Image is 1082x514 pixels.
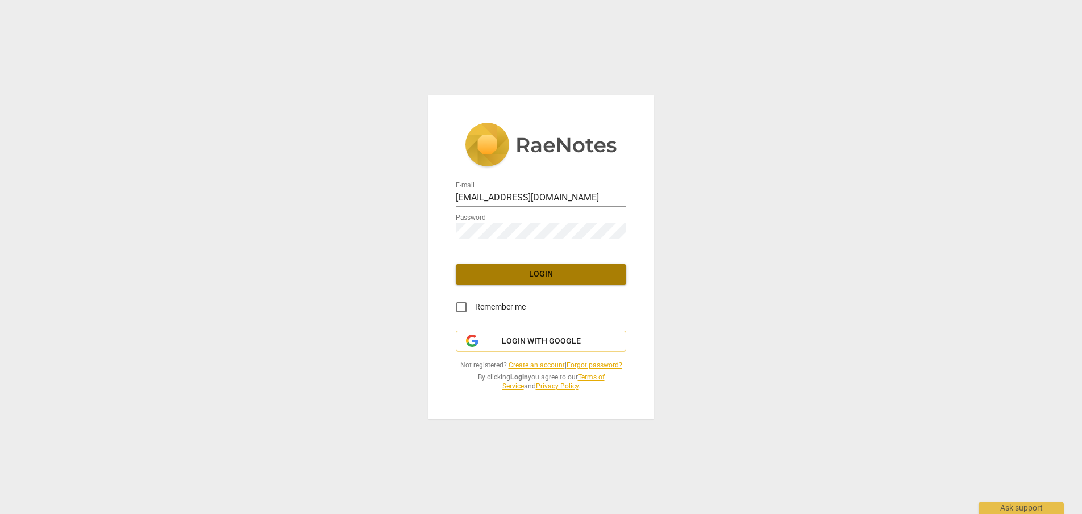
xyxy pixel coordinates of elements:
[465,269,617,280] span: Login
[536,382,579,390] a: Privacy Policy
[510,373,528,381] b: Login
[465,123,617,169] img: 5ac2273c67554f335776073100b6d88f.svg
[979,502,1064,514] div: Ask support
[567,361,622,369] a: Forgot password?
[456,331,626,352] button: Login with Google
[456,361,626,370] span: Not registered? |
[456,373,626,391] span: By clicking you agree to our and .
[502,373,605,391] a: Terms of Service
[509,361,565,369] a: Create an account
[475,301,526,313] span: Remember me
[456,182,475,189] label: E-mail
[502,336,581,347] span: Login with Google
[456,264,626,285] button: Login
[456,214,486,221] label: Password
